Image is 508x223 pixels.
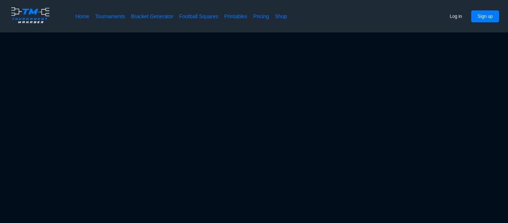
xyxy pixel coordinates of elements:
a: Pricing [253,13,269,20]
a: Shop [275,13,287,20]
a: Football Squares [179,13,218,20]
a: Home [75,13,89,20]
img: logo.ffa97a18e3bf2c7d.png [9,6,52,25]
a: Bracket Generator [131,13,173,20]
button: Sign up [471,10,499,22]
button: Log in [444,10,469,22]
a: Tournaments [95,13,125,20]
a: Printables [224,13,247,20]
